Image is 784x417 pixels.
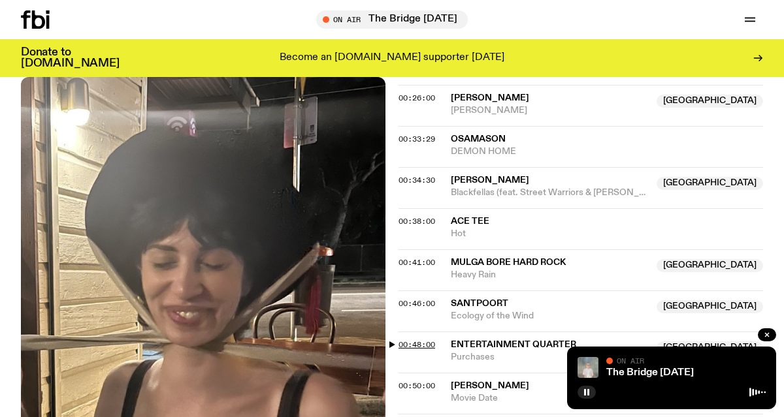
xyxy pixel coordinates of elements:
a: The Bridge [DATE] [606,367,694,378]
span: Hot [451,228,763,240]
span: [PERSON_NAME] [451,93,529,102]
button: 00:26:00 [399,95,435,102]
h3: Donate to [DOMAIN_NAME] [21,47,120,69]
span: Ace Tee [451,217,489,226]
span: DEMON HOME [451,146,763,158]
span: OsamaSon [451,134,506,144]
span: [GEOGRAPHIC_DATA] [657,259,763,272]
span: On Air [617,356,644,365]
span: [GEOGRAPHIC_DATA] [657,177,763,190]
span: Entertainment Quarter [451,340,576,349]
span: 00:46:00 [399,298,435,309]
span: 00:41:00 [399,257,435,268]
span: 00:48:00 [399,339,435,350]
span: Mulga Bore Hard Rock [451,258,566,267]
span: 00:34:30 [399,175,435,185]
span: Ecology of the Wind [451,310,649,322]
span: Santpoort [451,299,508,308]
span: [PERSON_NAME] [451,176,529,185]
button: 00:41:00 [399,259,435,266]
button: 00:34:30 [399,177,435,184]
img: Mara stands in front of a frosted glass wall wearing a cream coloured t-shirt and black glasses. ... [578,357,598,378]
span: 00:33:29 [399,134,435,144]
button: 00:46:00 [399,300,435,307]
span: Heavy Rain [451,269,649,281]
p: Become an [DOMAIN_NAME] supporter [DATE] [280,52,504,64]
span: [PERSON_NAME] [451,104,649,117]
button: 00:50:00 [399,382,435,390]
span: [GEOGRAPHIC_DATA] [657,95,763,108]
button: 00:33:29 [399,136,435,143]
span: [PERSON_NAME] [451,381,529,390]
span: 00:38:00 [399,216,435,226]
button: 00:38:00 [399,218,435,225]
button: On AirThe Bridge [DATE] [316,10,468,29]
span: Blackfellas (feat. Street Warriors & [PERSON_NAME]) [451,187,649,199]
span: Movie Date [451,392,763,405]
button: 00:48:00 [399,341,435,348]
span: 00:26:00 [399,93,435,103]
span: Purchases [451,351,649,363]
span: [GEOGRAPHIC_DATA] [657,300,763,313]
span: [GEOGRAPHIC_DATA] [657,341,763,354]
span: 00:50:00 [399,380,435,391]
